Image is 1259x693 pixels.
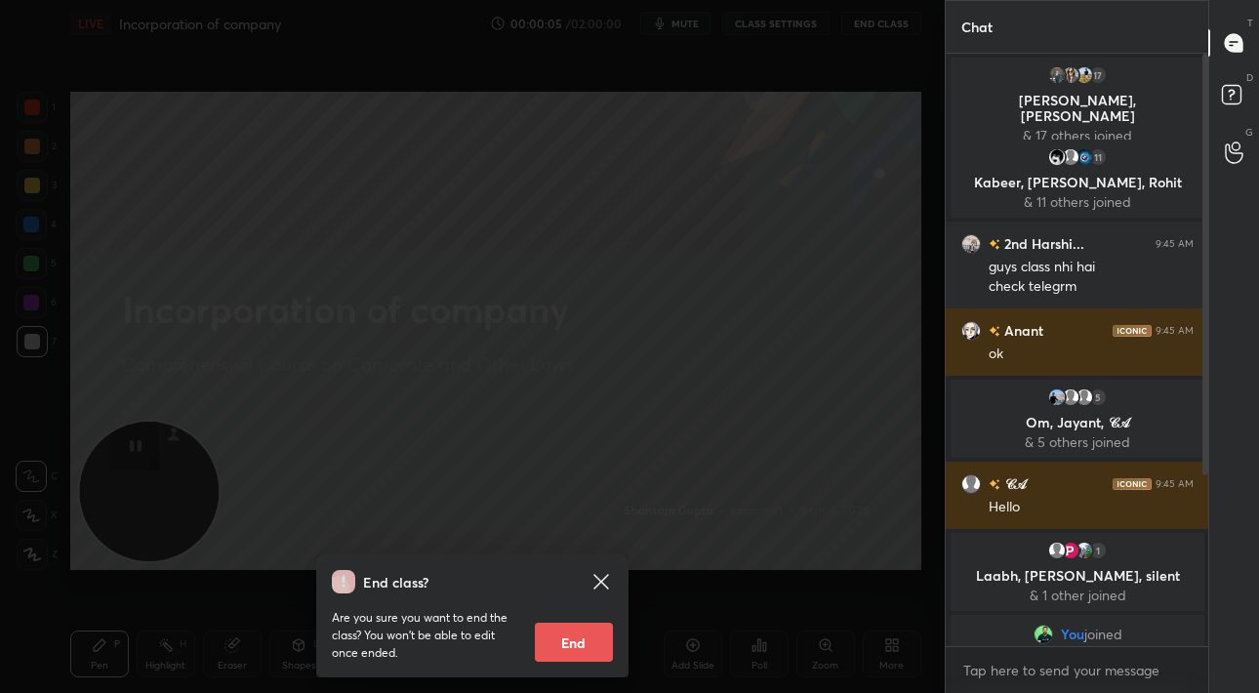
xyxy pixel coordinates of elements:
[535,623,613,662] button: End
[1061,541,1080,560] img: 18bbe61bcba4477c8ba08872c06d2052.jpg
[962,194,1193,210] p: & 11 others joined
[1083,627,1121,642] span: joined
[1033,625,1052,644] img: 34c2f5a4dc334ab99cba7f7ce517d6b6.jpg
[1060,627,1083,642] span: You
[989,479,1000,490] img: no-rating-badge.077c3623.svg
[1247,16,1253,30] p: T
[1156,238,1194,250] div: 9:45 AM
[332,609,519,662] p: Are you sure you want to end the class? You won’t be able to edit once ended.
[989,277,1194,297] div: check telegrm
[1061,147,1080,167] img: default.png
[1088,541,1108,560] div: 1
[1245,125,1253,140] p: G
[989,498,1194,517] div: Hello
[962,128,1193,143] p: & 17 others joined
[946,1,1008,53] p: Chat
[1061,65,1080,85] img: fa76c359c2184d79bab6547d585e4e29.jpg
[1156,325,1194,337] div: 9:45 AM
[989,258,1194,277] div: guys class nhi hai
[1000,473,1026,494] h6: 𝒞𝒜
[962,434,1193,450] p: & 5 others joined
[1246,70,1253,85] p: D
[961,474,981,494] img: default.png
[1047,541,1067,560] img: default.png
[1088,387,1108,407] div: 5
[962,93,1193,124] p: [PERSON_NAME], [PERSON_NAME]
[1047,147,1067,167] img: 111fd916713845c79985d02ae5fcd0c4.jpg
[962,415,1193,430] p: Om, Jayant, 𝒞𝒜
[1113,478,1152,490] img: iconic-dark.1390631f.png
[1113,325,1152,337] img: iconic-dark.1390631f.png
[1061,387,1080,407] img: default.png
[962,568,1193,584] p: Laabh, [PERSON_NAME], silent
[1000,233,1084,254] h6: 2nd Harshi...
[961,321,981,341] img: 7e1c48154dd24d9086cfabebc4209b13.jpg
[363,572,428,592] h4: End class?
[989,345,1194,364] div: ok
[1075,147,1094,167] img: 73bc41fa53724ee0914f1eb29e06fbaf.jpg
[1047,65,1067,85] img: 3af908eb71df441b8f4d4831c76de2a2.jpg
[1075,541,1094,560] img: 3a2fa405ffeb4a5e837c0d8c175cc435.jpg
[962,588,1193,603] p: & 1 other joined
[962,175,1193,190] p: Kabeer, [PERSON_NAME], Rohit
[1156,478,1194,490] div: 9:45 AM
[989,239,1000,250] img: no-rating-badge.077c3623.svg
[1088,147,1108,167] div: 11
[1047,387,1067,407] img: 74751b2d7d084d99b2b8ade146da7df4.jpg
[1088,65,1108,85] div: 17
[961,234,981,254] img: ae5bc62a2f5849008747730a7edc51e8.jpg
[946,54,1209,646] div: grid
[1075,387,1094,407] img: default.png
[1075,65,1094,85] img: 772c4eb73ed44d058fbe62b1d5d5cb87.jpg
[1000,320,1043,341] h6: Anant
[989,326,1000,337] img: no-rating-badge.077c3623.svg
